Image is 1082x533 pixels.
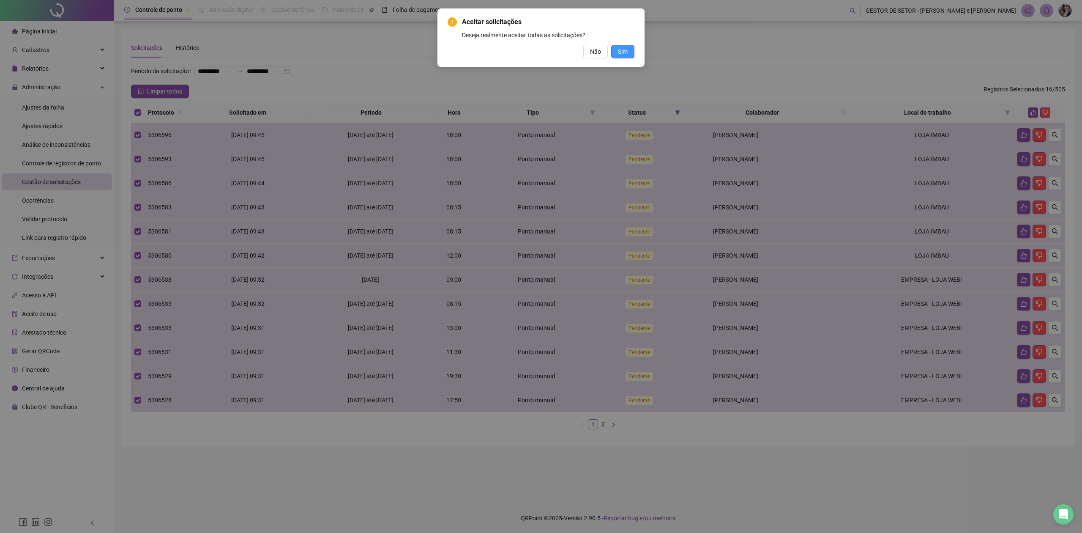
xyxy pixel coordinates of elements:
[590,47,601,56] span: Não
[462,17,634,27] span: Aceitar solicitações
[448,17,457,27] span: exclamation-circle
[618,47,628,56] span: Sim
[583,45,608,58] button: Não
[462,30,634,40] div: Deseja realmente aceitar todas as solicitações?
[1053,504,1074,525] div: Open Intercom Messenger
[611,45,634,58] button: Sim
